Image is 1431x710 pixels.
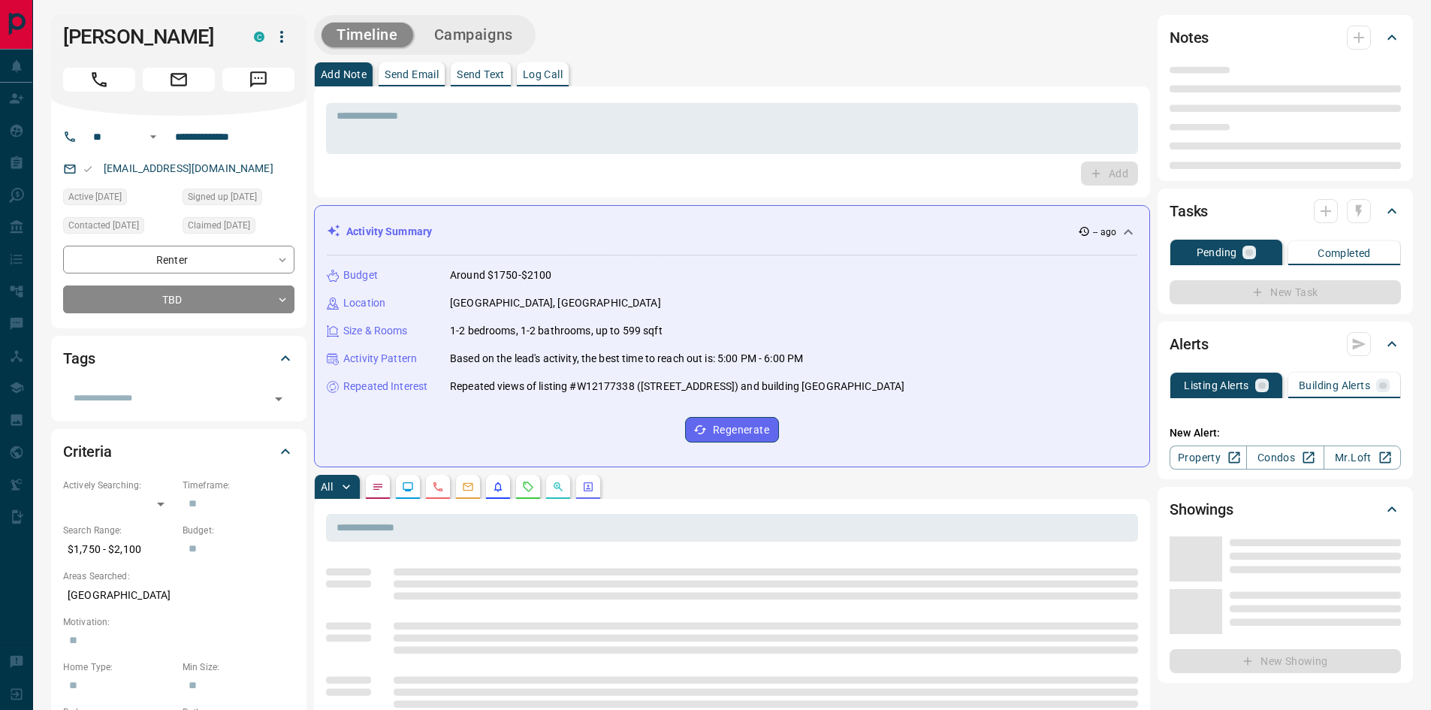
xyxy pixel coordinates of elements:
[1170,446,1247,470] a: Property
[462,481,474,493] svg: Emails
[1170,193,1401,229] div: Tasks
[63,25,231,49] h1: [PERSON_NAME]
[322,23,413,47] button: Timeline
[321,482,333,492] p: All
[343,267,378,283] p: Budget
[457,69,505,80] p: Send Text
[63,583,294,608] p: [GEOGRAPHIC_DATA]
[321,69,367,80] p: Add Note
[343,351,417,367] p: Activity Pattern
[346,224,432,240] p: Activity Summary
[1170,326,1401,362] div: Alerts
[1170,497,1233,521] h2: Showings
[523,69,563,80] p: Log Call
[63,217,175,238] div: Tue Sep 02 2025
[450,267,551,283] p: Around $1750-$2100
[450,323,663,339] p: 1-2 bedrooms, 1-2 bathrooms, up to 599 sqft
[1246,446,1324,470] a: Condos
[254,32,264,42] div: condos.ca
[63,479,175,492] p: Actively Searching:
[63,434,294,470] div: Criteria
[188,218,250,233] span: Claimed [DATE]
[83,164,93,174] svg: Email Valid
[183,479,294,492] p: Timeframe:
[343,379,427,394] p: Repeated Interest
[1324,446,1401,470] a: Mr.Loft
[63,524,175,537] p: Search Range:
[63,346,95,370] h2: Tags
[63,615,294,629] p: Motivation:
[450,351,803,367] p: Based on the lead's activity, the best time to reach out is: 5:00 PM - 6:00 PM
[1170,425,1401,441] p: New Alert:
[1197,247,1237,258] p: Pending
[1170,26,1209,50] h2: Notes
[432,481,444,493] svg: Calls
[183,189,294,210] div: Tue Jul 15 2025
[183,524,294,537] p: Budget:
[522,481,534,493] svg: Requests
[450,295,661,311] p: [GEOGRAPHIC_DATA], [GEOGRAPHIC_DATA]
[63,570,294,583] p: Areas Searched:
[450,379,904,394] p: Repeated views of listing #W12177338 ([STREET_ADDRESS]) and building [GEOGRAPHIC_DATA]
[63,537,175,562] p: $1,750 - $2,100
[685,417,779,443] button: Regenerate
[68,189,122,204] span: Active [DATE]
[183,660,294,674] p: Min Size:
[372,481,384,493] svg: Notes
[385,69,439,80] p: Send Email
[1184,380,1249,391] p: Listing Alerts
[492,481,504,493] svg: Listing Alerts
[143,68,215,92] span: Email
[1170,491,1401,527] div: Showings
[104,162,273,174] a: [EMAIL_ADDRESS][DOMAIN_NAME]
[1170,20,1401,56] div: Notes
[343,295,385,311] p: Location
[1093,225,1116,239] p: -- ago
[327,218,1137,246] div: Activity Summary-- ago
[63,660,175,674] p: Home Type:
[68,218,139,233] span: Contacted [DATE]
[63,246,294,273] div: Renter
[1170,199,1208,223] h2: Tasks
[63,189,175,210] div: Thu Jul 17 2025
[268,388,289,409] button: Open
[222,68,294,92] span: Message
[1170,332,1209,356] h2: Alerts
[63,440,112,464] h2: Criteria
[1318,248,1371,258] p: Completed
[419,23,528,47] button: Campaigns
[1299,380,1370,391] p: Building Alerts
[183,217,294,238] div: Tue Aug 19 2025
[582,481,594,493] svg: Agent Actions
[63,68,135,92] span: Call
[552,481,564,493] svg: Opportunities
[188,189,257,204] span: Signed up [DATE]
[63,286,294,313] div: TBD
[144,128,162,146] button: Open
[343,323,408,339] p: Size & Rooms
[63,340,294,376] div: Tags
[402,481,414,493] svg: Lead Browsing Activity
